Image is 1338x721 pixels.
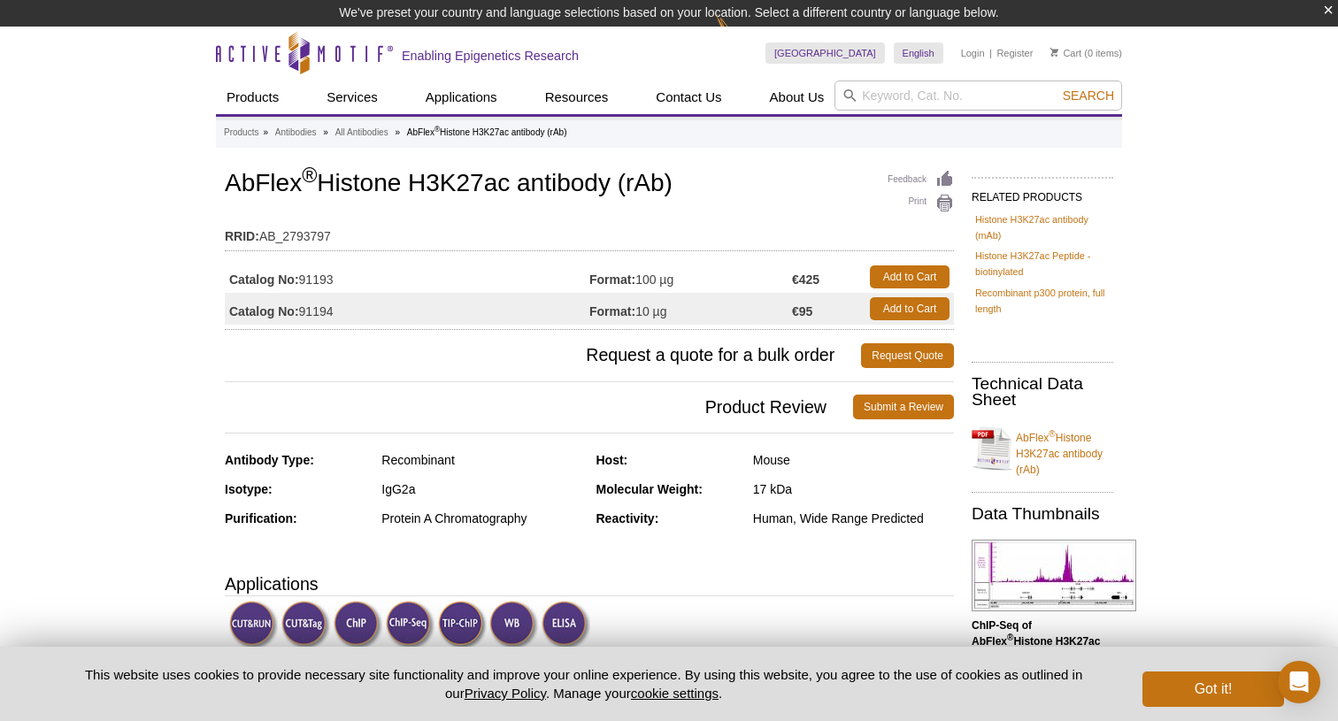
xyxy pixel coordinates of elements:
[1278,661,1320,703] div: Open Intercom Messenger
[229,601,278,649] img: CUT&RUN Validated
[972,617,1113,697] p: (Click image to enlarge and see details.)
[792,272,819,288] strong: €425
[870,297,950,320] a: Add to Cart
[753,452,954,468] div: Mouse
[645,81,732,114] a: Contact Us
[323,127,328,137] li: »
[489,601,538,649] img: Western Blot Validated
[1007,633,1013,642] sup: ®
[716,13,763,55] img: Change Here
[229,303,299,319] strong: Catalog No:
[1049,429,1055,439] sup: ®
[229,272,299,288] strong: Catalog No:
[972,619,1100,663] b: ChIP-Seq of AbFlex Histone H3K27ac antibody (rAb).
[225,170,954,200] h1: AbFlex Histone H3K27ac antibody (rAb)
[631,686,719,701] button: cookie settings
[402,48,579,64] h2: Enabling Epigenetics Research
[225,261,589,293] td: 91193
[1057,88,1119,104] button: Search
[589,303,635,319] strong: Format:
[972,506,1113,522] h2: Data Thumbnails
[438,601,487,649] img: TIP-ChIP Validated
[759,81,835,114] a: About Us
[225,395,853,419] span: Product Review
[1050,47,1081,59] a: Cart
[381,452,582,468] div: Recombinant
[225,343,861,368] span: Request a quote for a bulk order
[589,261,792,293] td: 100 µg
[870,265,950,288] a: Add to Cart
[434,125,440,134] sup: ®
[765,42,885,64] a: [GEOGRAPHIC_DATA]
[225,453,314,467] strong: Antibody Type:
[224,125,258,141] a: Products
[861,343,954,368] a: Request Quote
[1050,42,1122,64] li: (0 items)
[281,601,330,649] img: CUT&Tag Validated
[225,218,954,246] td: AB_2793797
[225,571,954,597] h3: Applications
[996,47,1033,59] a: Register
[1063,88,1114,103] span: Search
[381,481,582,497] div: IgG2a
[989,42,992,64] li: |
[589,293,792,325] td: 10 µg
[972,177,1113,209] h2: RELATED PRODUCTS
[316,81,388,114] a: Services
[275,125,317,141] a: Antibodies
[381,510,582,526] div: Protein A Chromatography
[335,125,388,141] a: All Antibodies
[834,81,1122,111] input: Keyword, Cat. No.
[975,248,1110,280] a: Histone H3K27ac Peptide - biotinylated
[975,211,1110,243] a: Histone H3K27ac antibody (mAb)
[1050,48,1058,57] img: Your Cart
[972,540,1136,611] img: AbFlex<sup>®</sup> Histone H3K27ac antibody (rAb) tested by ChIP-Seq.
[753,481,954,497] div: 17 kDa
[302,164,317,187] sup: ®
[972,419,1113,478] a: AbFlex®Histone H3K27ac antibody (rAb)
[334,601,382,649] img: ChIP Validated
[975,285,1110,317] a: Recombinant p300 protein, full length
[465,686,546,701] a: Privacy Policy
[888,194,954,213] a: Print
[386,601,434,649] img: ChIP-Seq Validated
[395,127,400,137] li: »
[542,601,590,649] img: Enzyme-linked Immunosorbent Assay Validated
[753,510,954,526] div: Human, Wide Range Predicted
[216,81,289,114] a: Products
[972,376,1113,408] h2: Technical Data Sheet
[225,293,589,325] td: 91194
[534,81,619,114] a: Resources
[225,482,273,496] strong: Isotype:
[407,127,567,137] li: AbFlex Histone H3K27ac antibody (rAb)
[1142,671,1284,707] button: Got it!
[792,303,812,319] strong: €95
[263,127,268,137] li: »
[961,47,985,59] a: Login
[596,453,628,467] strong: Host:
[225,228,259,244] strong: RRID:
[888,170,954,189] a: Feedback
[596,482,703,496] strong: Molecular Weight:
[415,81,508,114] a: Applications
[894,42,943,64] a: English
[54,665,1113,702] p: This website uses cookies to provide necessary site functionality and improve your online experie...
[225,511,297,525] strong: Purification:
[589,272,635,288] strong: Format:
[596,511,659,525] strong: Reactivity:
[853,395,954,419] a: Submit a Review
